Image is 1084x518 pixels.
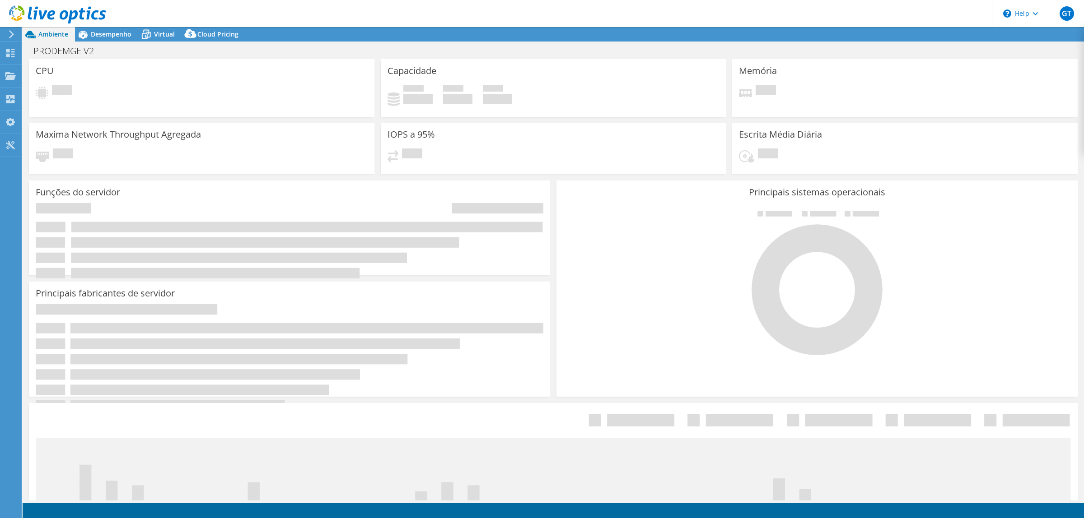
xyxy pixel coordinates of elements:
span: Virtual [154,30,175,38]
span: GT [1060,6,1074,21]
svg: \n [1003,9,1011,18]
span: Desempenho [91,30,131,38]
span: Usado [403,85,424,94]
span: Disponível [443,85,463,94]
h1: PRODEMGE V2 [29,46,108,56]
h3: Capacidade [388,66,436,76]
span: Ambiente [38,30,68,38]
h3: IOPS a 95% [388,129,435,139]
span: Cloud Pricing [197,30,238,38]
h4: 0 GiB [483,94,512,104]
h3: Funções do servidor [36,187,120,197]
span: Pendente [52,85,72,97]
h4: 0 GiB [403,94,433,104]
h3: CPU [36,66,54,76]
h3: Principais fabricantes de servidor [36,288,175,298]
h3: Memória [739,66,777,76]
h3: Escrita Média Diária [739,129,822,139]
h4: 0 GiB [443,94,472,104]
h3: Maxima Network Throughput Agregada [36,129,201,139]
span: Total [483,85,503,94]
span: Pendente [53,148,73,161]
h3: Principais sistemas operacionais [563,187,1071,197]
span: Pendente [758,148,778,161]
span: Pendente [756,85,776,97]
span: Pendente [402,148,422,161]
